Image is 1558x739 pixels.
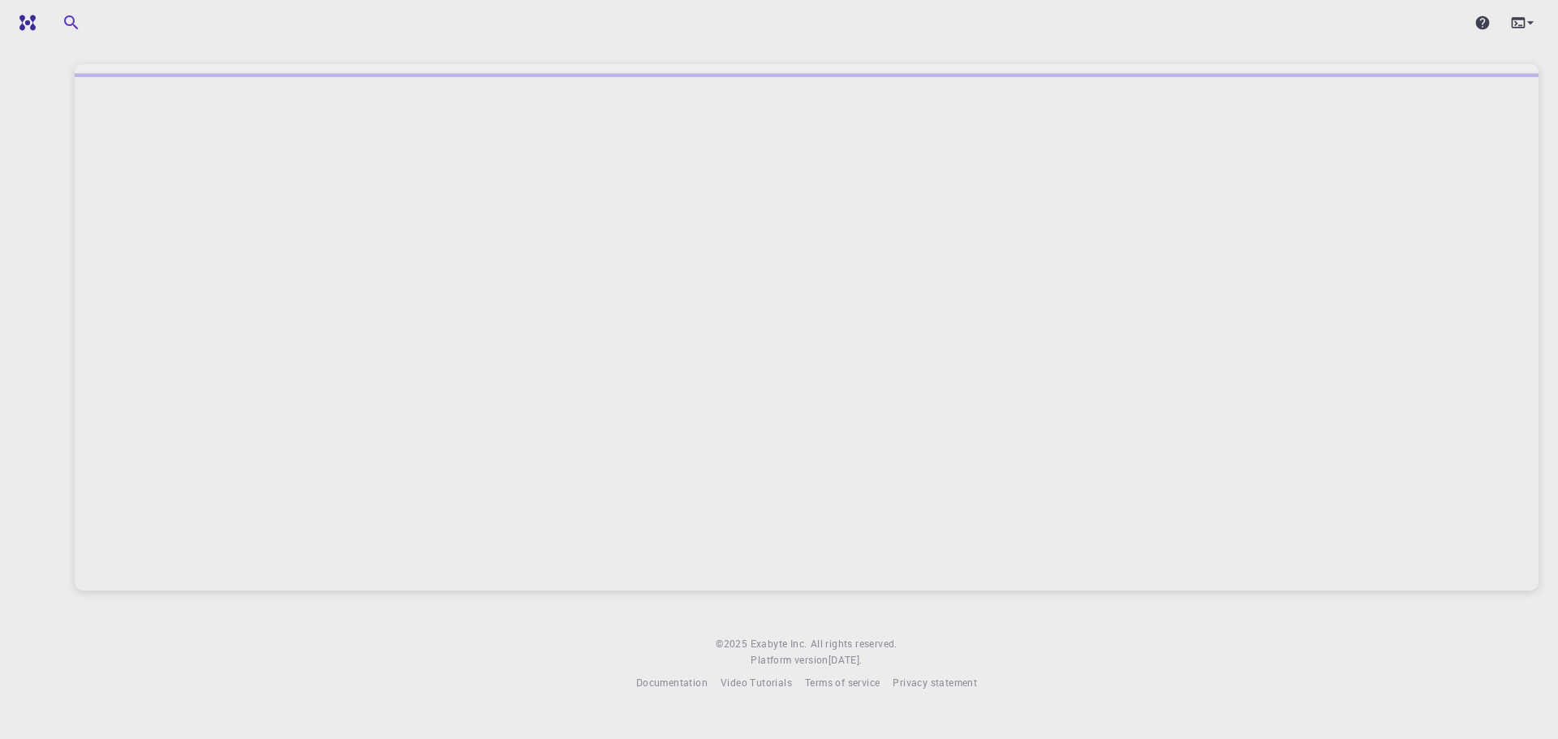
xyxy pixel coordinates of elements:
[716,636,750,652] span: © 2025
[751,636,807,652] a: Exabyte Inc.
[636,675,708,691] a: Documentation
[893,676,977,689] span: Privacy statement
[721,676,792,689] span: Video Tutorials
[805,675,880,691] a: Terms of service
[751,637,807,650] span: Exabyte Inc.
[13,15,36,31] img: logo
[721,675,792,691] a: Video Tutorials
[751,652,828,668] span: Platform version
[811,636,897,652] span: All rights reserved.
[893,675,977,691] a: Privacy statement
[828,653,863,666] span: [DATE] .
[828,652,863,668] a: [DATE].
[805,676,880,689] span: Terms of service
[636,676,708,689] span: Documentation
